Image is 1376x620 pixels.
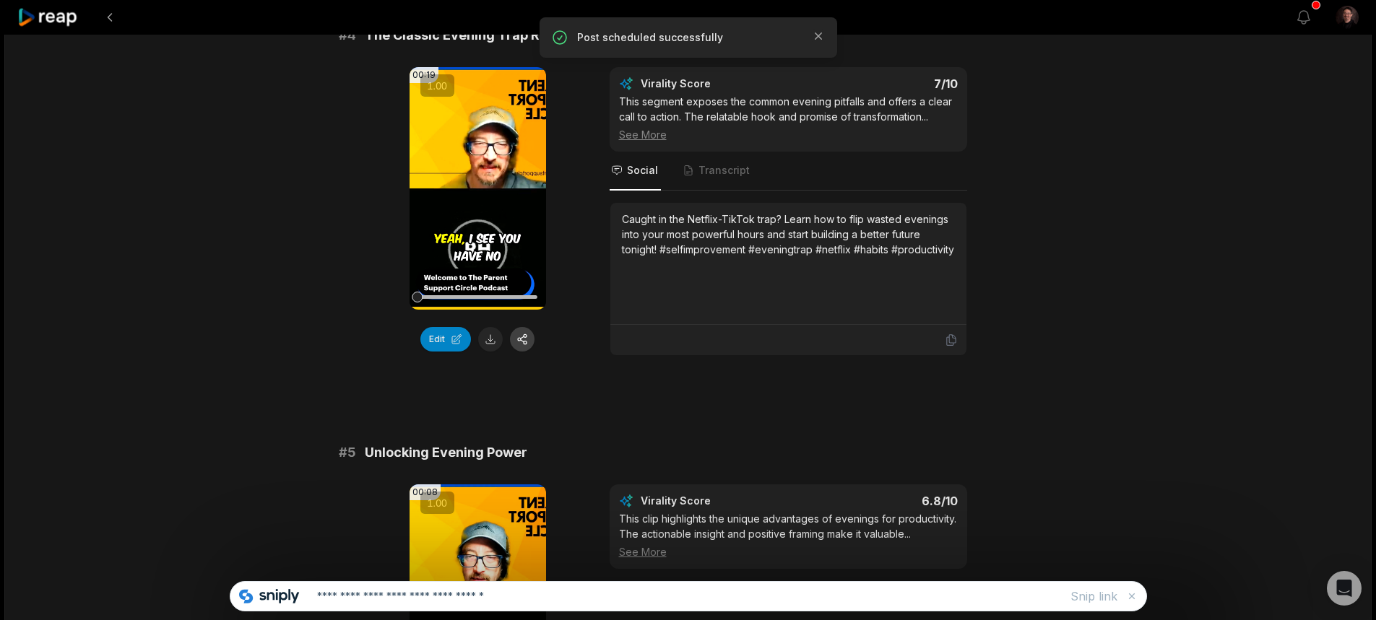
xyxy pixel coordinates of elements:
div: Domain: [DOMAIN_NAME] [38,38,159,49]
div: See More [619,544,958,559]
div: This clip highlights the unique advantages of evenings for productivity. The actionable insight a... [619,511,958,559]
span: Transcript [698,163,750,178]
div: Domain Overview [55,85,129,95]
div: Keywords by Traffic [160,85,243,95]
button: Edit [420,327,471,352]
img: logo_orange.svg [23,23,35,35]
img: tab_keywords_by_traffic_grey.svg [144,84,155,95]
span: # 4 [339,25,356,45]
span: Social [627,580,658,595]
span: # 5 [339,442,356,463]
nav: Tabs [610,152,967,191]
div: 7 /10 [802,77,958,91]
div: Virality Score [641,77,796,91]
div: Open Intercom Messenger [1327,571,1362,606]
div: Caught in the Netflix-TikTok trap? Learn how to flip wasted evenings into your most powerful hour... [622,211,955,257]
video: Your browser does not support mp4 format. [410,67,546,310]
span: Transcript [698,580,750,595]
img: tab_domain_overview_orange.svg [39,84,51,95]
div: 6.8 /10 [802,494,958,508]
div: See More [619,127,958,142]
div: Virality Score [641,494,796,508]
div: v 4.0.25 [40,23,71,35]
span: The Classic Evening Trap Revealed [365,25,592,45]
nav: Tabs [610,569,967,608]
p: Post scheduled successfully [577,30,800,45]
img: website_grey.svg [23,38,35,49]
div: This segment exposes the common evening pitfalls and offers a clear call to action. The relatable... [619,94,958,142]
span: Unlocking Evening Power [365,442,527,463]
span: Social [627,163,658,178]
